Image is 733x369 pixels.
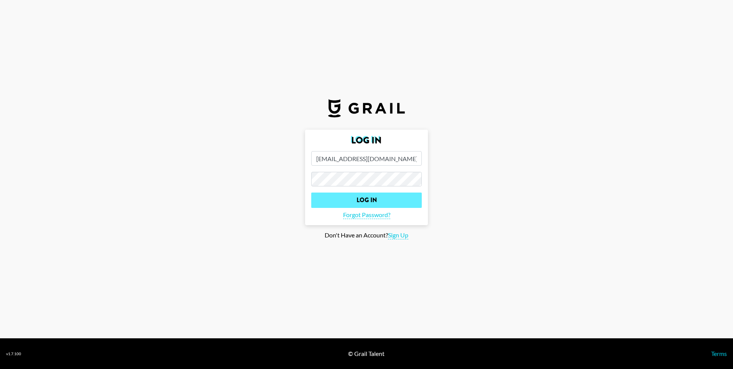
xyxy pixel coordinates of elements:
span: Forgot Password? [343,211,390,219]
img: Grail Talent Logo [328,99,405,117]
input: Log In [311,193,422,208]
span: Sign Up [388,231,408,239]
a: Terms [711,350,727,357]
h2: Log In [311,136,422,145]
div: Don't Have an Account? [6,231,727,239]
div: v 1.7.100 [6,351,21,356]
div: © Grail Talent [348,350,385,357]
input: Email [311,151,422,166]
